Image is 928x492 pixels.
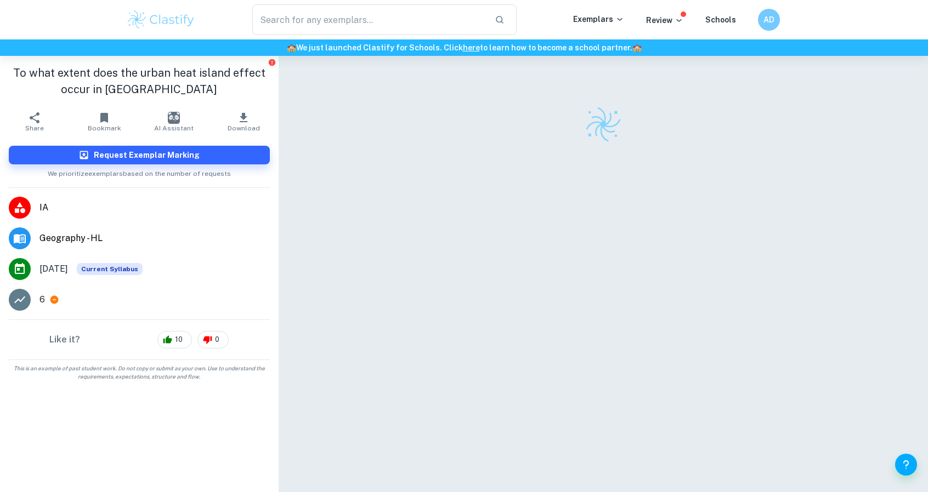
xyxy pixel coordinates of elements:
span: IA [39,201,270,214]
span: This is an example of past student work. Do not copy or submit as your own. Use to understand the... [4,364,274,381]
span: 🏫 [287,43,296,52]
p: Exemplars [573,13,624,25]
button: Bookmark [70,106,139,137]
img: AI Assistant [168,112,180,124]
button: AD [758,9,780,31]
span: 🏫 [632,43,642,52]
span: Current Syllabus [77,263,143,275]
button: AI Assistant [139,106,209,137]
h6: We just launched Clastify for Schools. Click to learn how to become a school partner. [2,42,926,54]
span: Download [228,124,260,132]
h1: To what extent does the urban heat island effect occur in [GEOGRAPHIC_DATA] [9,65,270,98]
h6: AD [763,14,776,26]
a: here [463,43,480,52]
div: 10 [157,331,192,348]
span: AI Assistant [154,124,194,132]
h6: Request Exemplar Marking [94,149,200,161]
a: Schools [705,15,736,24]
p: 6 [39,293,45,306]
div: This exemplar is based on the current syllabus. Feel free to refer to it for inspiration/ideas wh... [77,263,143,275]
button: Help and Feedback [895,454,917,476]
span: 10 [169,334,189,345]
span: 0 [209,334,225,345]
button: Download [209,106,279,137]
button: Request Exemplar Marking [9,146,270,164]
span: [DATE] [39,262,68,276]
span: Share [25,124,44,132]
p: Review [646,14,683,26]
img: Clastify logo [584,105,623,144]
img: Clastify logo [126,9,196,31]
input: Search for any exemplars... [252,4,486,35]
span: Bookmark [88,124,121,132]
span: We prioritize exemplars based on the number of requests [48,164,231,179]
button: Report issue [268,58,276,66]
span: Geography - HL [39,232,270,245]
h6: Like it? [49,333,80,346]
div: 0 [197,331,229,348]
